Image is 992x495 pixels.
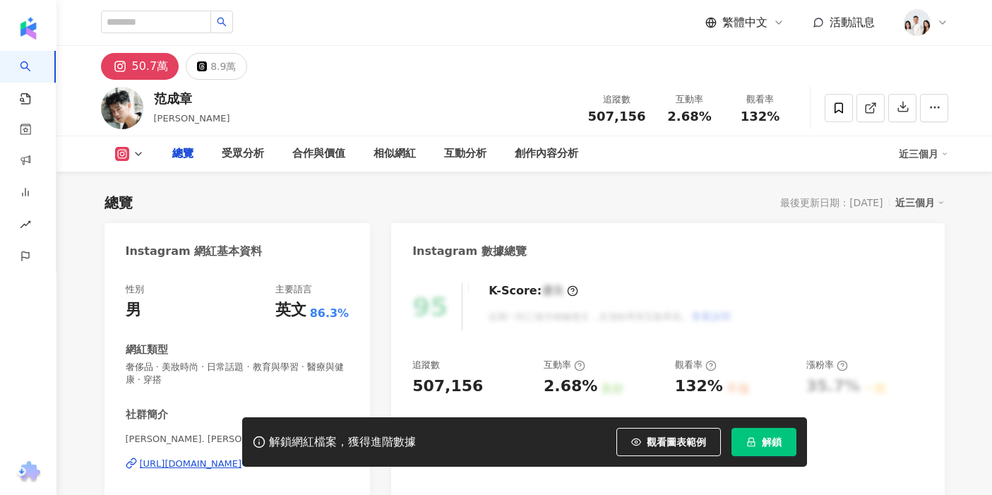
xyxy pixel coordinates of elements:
[126,244,263,259] div: Instagram 網紅基本資料
[412,376,483,398] div: 507,156
[616,428,721,456] button: 觀看圖表範例
[132,56,169,76] div: 50.7萬
[780,197,883,208] div: 最後更新日期：[DATE]
[806,359,848,371] div: 漲粉率
[210,56,236,76] div: 8.9萬
[667,109,711,124] span: 2.68%
[217,17,227,27] span: search
[588,109,646,124] span: 507,156
[222,145,264,162] div: 受眾分析
[663,93,717,107] div: 互動率
[275,283,312,296] div: 主要語言
[412,359,440,371] div: 追蹤數
[126,361,349,386] span: 奢侈品 · 美妝時尚 · 日常話題 · 教育與學習 · 醫療與健康 · 穿搭
[126,407,168,422] div: 社群簡介
[741,109,780,124] span: 132%
[515,145,578,162] div: 創作內容分析
[675,376,723,398] div: 132%
[17,17,40,40] img: logo icon
[269,435,416,450] div: 解鎖網紅檔案，獲得進階數據
[275,299,306,321] div: 英文
[310,306,349,321] span: 86.3%
[172,145,193,162] div: 總覽
[126,283,144,296] div: 性別
[101,53,179,80] button: 50.7萬
[762,436,782,448] span: 解鎖
[154,90,230,107] div: 范成章
[444,145,486,162] div: 互動分析
[374,145,416,162] div: 相似網紅
[830,16,875,29] span: 活動訊息
[20,51,48,106] a: search
[20,210,31,242] span: rise
[904,9,931,36] img: 20231221_NR_1399_Small.jpg
[186,53,247,80] button: 8.9萬
[722,15,767,30] span: 繁體中文
[731,428,796,456] button: 解鎖
[675,359,717,371] div: 觀看率
[544,359,585,371] div: 互動率
[588,93,646,107] div: 追蹤數
[746,437,756,447] span: lock
[126,299,141,321] div: 男
[126,342,168,357] div: 網紅類型
[734,93,787,107] div: 觀看率
[292,145,345,162] div: 合作與價值
[647,436,706,448] span: 觀看圖表範例
[412,244,527,259] div: Instagram 數據總覽
[899,143,948,165] div: 近三個月
[15,461,42,484] img: chrome extension
[544,376,597,398] div: 2.68%
[489,283,578,299] div: K-Score :
[104,193,133,213] div: 總覽
[101,87,143,129] img: KOL Avatar
[154,113,230,124] span: [PERSON_NAME]
[895,193,945,212] div: 近三個月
